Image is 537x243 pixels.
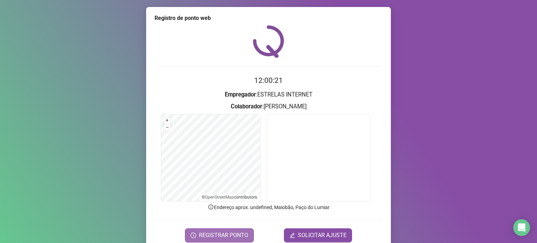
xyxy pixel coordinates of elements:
span: SOLICITAR AJUSTE [298,231,346,240]
div: Open Intercom Messenger [513,219,530,236]
span: edit [289,233,295,238]
time: 12:00:21 [254,76,283,85]
div: Registro de ponto web [155,14,382,22]
span: clock-circle [191,233,196,238]
li: © contributors. [202,195,258,200]
img: QRPoint [253,25,284,58]
strong: Colaborador [231,103,262,110]
span: REGISTRAR PONTO [199,231,248,240]
a: OpenStreetMap [205,195,234,200]
button: + [164,117,171,124]
strong: Empregador [225,91,256,98]
button: REGISTRAR PONTO [185,228,254,242]
button: – [164,124,171,131]
span: info-circle [208,204,214,210]
p: Endereço aprox. : undefined, Maiobão, Paço do Lumiar [155,203,382,211]
button: editSOLICITAR AJUSTE [284,228,352,242]
h3: : [PERSON_NAME] [155,102,382,111]
h3: : ESTRELAS INTERNET [155,90,382,99]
